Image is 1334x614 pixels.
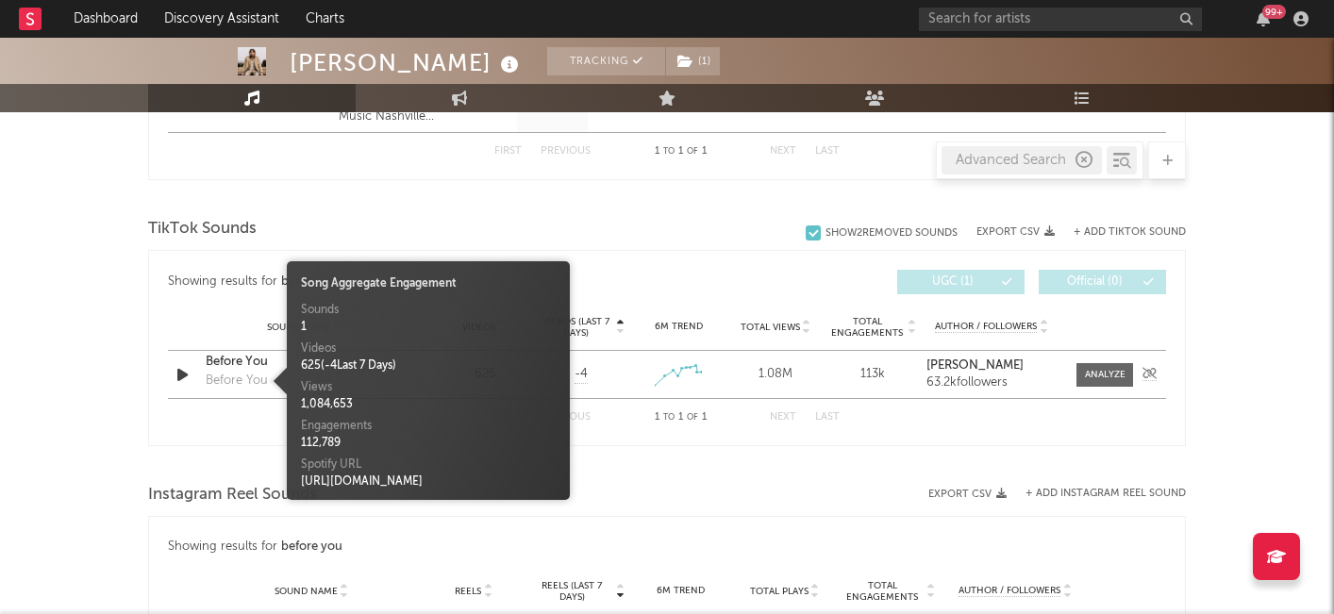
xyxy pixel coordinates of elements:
button: Export CSV [976,226,1055,238]
strong: [PERSON_NAME] [926,359,1024,372]
button: + Add TikTok Sound [1055,227,1186,238]
span: Total Plays [750,586,809,597]
div: Sounds [301,302,556,319]
button: + Add TikTok Sound [1074,227,1186,238]
div: 113k [829,365,917,384]
div: [PERSON_NAME] [290,47,524,78]
span: of [687,413,698,422]
div: Spotify URL [301,456,556,473]
span: Total Engagements [842,580,925,603]
span: Author / Followers [935,321,1037,333]
a: [URL][DOMAIN_NAME] [301,476,423,488]
span: Reels [455,586,481,597]
div: Song Aggregate Engagement [301,275,556,292]
span: -4 [575,365,588,384]
div: 1 1 1 [628,407,732,429]
button: + Add Instagram Reel Sound [1026,489,1186,499]
div: 6M Trend [635,320,723,334]
div: 63.2k followers [926,376,1058,390]
div: 1 [301,319,556,336]
div: Engagements [301,418,556,435]
div: 99 + [1262,5,1286,19]
input: Search for artists [919,8,1202,31]
button: Export CSV [928,489,1007,500]
div: 625 ( - 4 Last 7 Days) [301,357,556,374]
button: UGC(1) [897,270,1025,294]
button: Last [815,412,840,423]
div: Videos [301,340,556,357]
div: Showing results for [168,270,667,294]
a: Before You [206,353,403,372]
div: 1 1 1 [628,141,732,163]
div: + Add Instagram Reel Sound [1007,489,1186,499]
span: Author / Followers [959,585,1060,597]
button: Next [770,412,796,423]
span: Sound Name [275,586,338,597]
a: [PERSON_NAME] [926,359,1058,373]
span: Official ( 0 ) [1051,276,1138,288]
button: 99+ [1257,11,1270,26]
div: Before You [206,372,268,390]
button: (1) [666,47,720,75]
div: Views [301,379,556,396]
div: before you [281,536,342,558]
span: Total Engagements [829,316,906,339]
button: Official(0) [1039,270,1166,294]
span: UGC ( 1 ) [909,276,996,288]
div: 6M Trend [634,584,728,598]
span: ( 1 ) [665,47,721,75]
div: 112,789 [301,435,556,452]
span: Reels (last 7 days) [530,580,613,603]
span: TikTok Sounds [148,218,257,241]
span: Videos (last 7 days) [538,316,614,339]
button: Tracking [547,47,665,75]
div: Advanced Search [942,146,1102,174]
div: 1,084,653 [301,396,556,413]
div: 1.08M [732,365,820,384]
span: Total Views [741,322,800,333]
div: Show 2 Removed Sounds [825,227,958,240]
div: Showing results for [168,536,1166,558]
span: Sound Name [267,322,330,333]
div: before you [281,271,342,293]
span: Instagram Reel Sounds [148,484,317,506]
span: to [663,413,675,422]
